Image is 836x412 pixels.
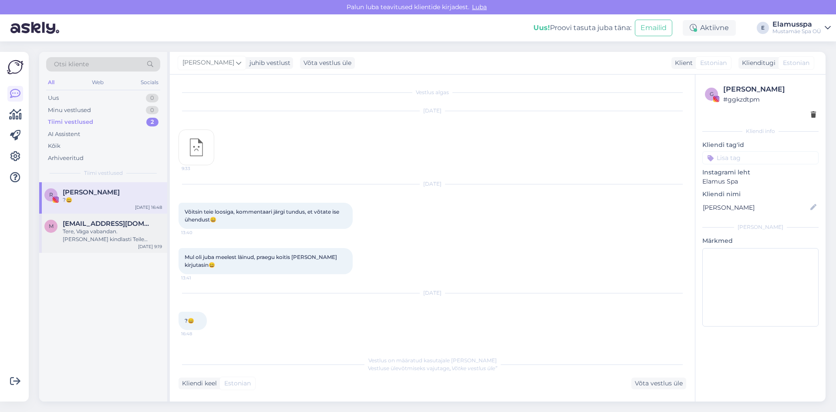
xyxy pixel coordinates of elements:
div: Proovi tasuta juba täna: [533,23,631,33]
div: Klienditugi [738,58,775,68]
div: 0 [146,94,158,102]
div: Tiimi vestlused [48,118,93,126]
p: Kliendi nimi [702,190,819,199]
img: Askly Logo [7,59,24,75]
div: Kliendi keel [179,379,217,388]
input: Lisa tag [702,151,819,164]
p: Instagrami leht [702,168,819,177]
p: Märkmed [702,236,819,245]
div: Kõik [48,142,61,150]
div: Vestlus algas [179,89,686,96]
div: # ggkzdtpm [723,95,816,104]
div: All [46,77,56,88]
div: Võta vestlus üle [631,378,686,389]
span: Võitsin teie loosiga, kommentaari järgi tundus, et võtate ise ühendust😄 [185,208,340,223]
span: Mul oli juba meelest läinud, praegu koitis [PERSON_NAME] kirjutasin😄 [185,254,338,268]
span: Otsi kliente [54,60,89,69]
i: „Võtke vestlus üle” [449,365,497,371]
input: Lisa nimi [703,203,809,212]
div: juhib vestlust [246,58,290,68]
p: Elamus Spa [702,177,819,186]
div: Kliendi info [702,127,819,135]
p: Kliendi tag'id [702,140,819,150]
div: ?😄 [63,196,162,204]
span: Vestlus on määratud kasutajale [PERSON_NAME] [368,357,497,364]
div: Tere, Väga vabandan. [PERSON_NAME] kindlasti Teile pakkumise. Tervitustega, [PERSON_NAME] - vastu... [63,228,162,243]
div: Uus [48,94,59,102]
div: [DATE] 16:48 [135,204,162,211]
span: g [710,91,714,97]
span: Luba [469,3,489,11]
span: ?😄 [185,317,194,324]
div: 0 [146,106,158,115]
div: [DATE] [179,289,686,297]
span: Vestluse ülevõtmiseks vajutage [368,365,497,371]
div: Klient [671,58,693,68]
span: RAINER BÕKOV [63,188,120,196]
span: Estonian [783,58,809,68]
img: attachment [179,130,214,165]
button: Emailid [635,20,672,36]
span: R [49,191,53,198]
div: [DATE] [179,180,686,188]
div: Mustamäe Spa OÜ [772,28,821,35]
div: [DATE] 9:19 [138,243,162,250]
span: [PERSON_NAME] [182,58,234,68]
span: 16:48 [181,330,214,337]
span: m [49,223,54,229]
div: Web [90,77,105,88]
a: ElamusspaMustamäe Spa OÜ [772,21,831,35]
span: meelis@evocon.com [63,220,153,228]
div: [DATE] [179,107,686,115]
span: 13:40 [181,229,214,236]
div: Socials [139,77,160,88]
div: 2 [146,118,158,126]
div: Võta vestlus üle [300,57,355,69]
div: AI Assistent [48,130,80,139]
div: Arhiveeritud [48,154,84,163]
div: [PERSON_NAME] [702,223,819,231]
div: Minu vestlused [48,106,91,115]
div: [PERSON_NAME] [723,84,816,95]
span: Tiimi vestlused [84,169,123,177]
span: 9:33 [182,165,214,172]
div: E [757,22,769,34]
span: Estonian [700,58,727,68]
span: Estonian [224,379,251,388]
div: Elamusspa [772,21,821,28]
span: 13:41 [181,275,214,281]
b: Uus! [533,24,550,32]
div: Aktiivne [683,20,736,36]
